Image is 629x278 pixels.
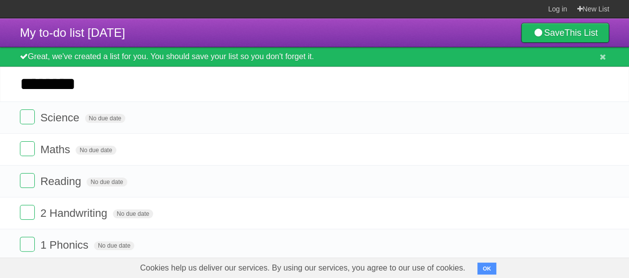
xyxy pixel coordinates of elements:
[20,173,35,188] label: Done
[113,209,153,218] span: No due date
[85,114,125,123] span: No due date
[40,143,73,156] span: Maths
[87,178,127,186] span: No due date
[20,141,35,156] label: Done
[76,146,116,155] span: No due date
[564,28,598,38] b: This List
[40,111,82,124] span: Science
[521,23,609,43] a: SaveThis List
[94,241,134,250] span: No due date
[40,239,91,251] span: 1 Phonics
[477,263,497,275] button: OK
[130,258,475,278] span: Cookies help us deliver our services. By using our services, you agree to our use of cookies.
[20,26,125,39] span: My to-do list [DATE]
[40,175,84,187] span: Reading
[20,205,35,220] label: Done
[20,109,35,124] label: Done
[40,207,110,219] span: 2 Handwriting
[20,237,35,252] label: Done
